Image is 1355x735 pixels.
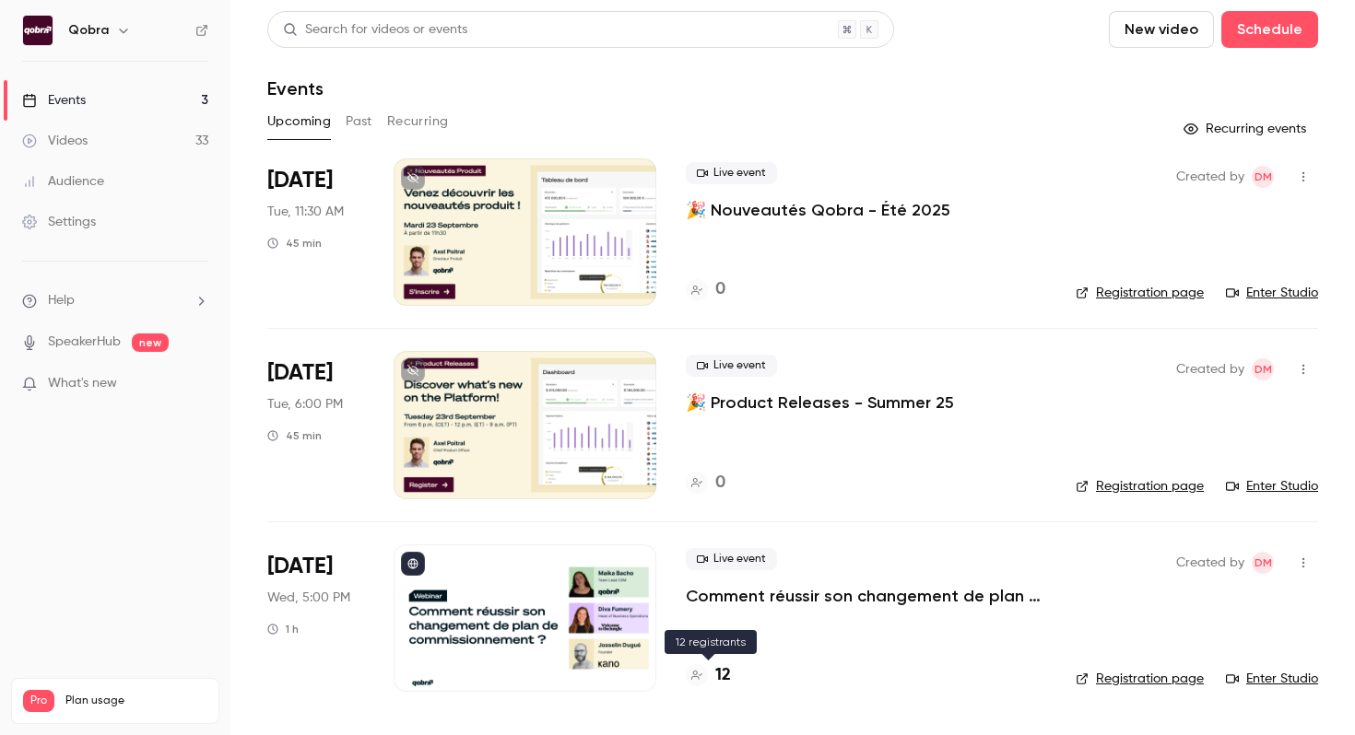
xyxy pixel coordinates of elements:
[686,355,777,377] span: Live event
[1252,358,1274,380] span: Dylan Manceau
[715,277,725,302] h4: 0
[267,351,364,498] div: Sep 23 Tue, 6:00 PM (Europe/Paris)
[267,158,364,306] div: Sep 23 Tue, 11:30 AM (Europe/Paris)
[1221,11,1318,48] button: Schedule
[1252,166,1274,188] span: Dylan Manceau
[1076,284,1204,302] a: Registration page
[267,77,324,99] h1: Events
[1076,477,1204,496] a: Registration page
[686,471,725,496] a: 0
[1252,552,1274,574] span: Dylan Manceau
[686,548,777,570] span: Live event
[267,107,331,136] button: Upcoming
[283,20,467,40] div: Search for videos or events
[22,91,86,110] div: Events
[715,663,731,688] h4: 12
[267,544,364,692] div: Sep 24 Wed, 5:00 PM (Europe/Paris)
[686,391,954,414] a: 🎉 Product Releases - Summer 25
[48,374,117,393] span: What's new
[686,277,725,302] a: 0
[686,585,1046,607] a: Comment réussir son changement de plan de commissionnement ?
[132,333,169,352] span: new
[68,21,109,40] h6: Qobra
[1255,552,1272,574] span: DM
[1255,358,1272,380] span: DM
[1255,166,1272,188] span: DM
[1176,552,1244,574] span: Created by
[686,663,731,688] a: 12
[267,428,322,443] div: 45 min
[23,16,53,45] img: Qobra
[387,107,449,136] button: Recurring
[267,203,344,221] span: Tue, 11:30 AM
[267,589,350,607] span: Wed, 5:00 PM
[267,395,343,414] span: Tue, 6:00 PM
[1226,284,1318,302] a: Enter Studio
[346,107,372,136] button: Past
[1226,670,1318,688] a: Enter Studio
[23,690,54,712] span: Pro
[22,213,96,231] div: Settings
[1226,477,1318,496] a: Enter Studio
[715,471,725,496] h4: 0
[267,552,333,581] span: [DATE]
[267,358,333,388] span: [DATE]
[1076,670,1204,688] a: Registration page
[22,172,104,191] div: Audience
[48,291,75,310] span: Help
[686,162,777,184] span: Live event
[22,132,88,150] div: Videos
[686,199,950,221] a: 🎉 Nouveautés Qobra - Été 2025
[48,332,121,352] a: SpeakerHub
[267,236,322,251] div: 45 min
[65,694,207,708] span: Plan usage
[267,622,299,636] div: 1 h
[1109,11,1214,48] button: New video
[1176,358,1244,380] span: Created by
[22,291,208,310] li: help-dropdown-opener
[1175,114,1318,144] button: Recurring events
[1176,166,1244,188] span: Created by
[267,166,333,195] span: [DATE]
